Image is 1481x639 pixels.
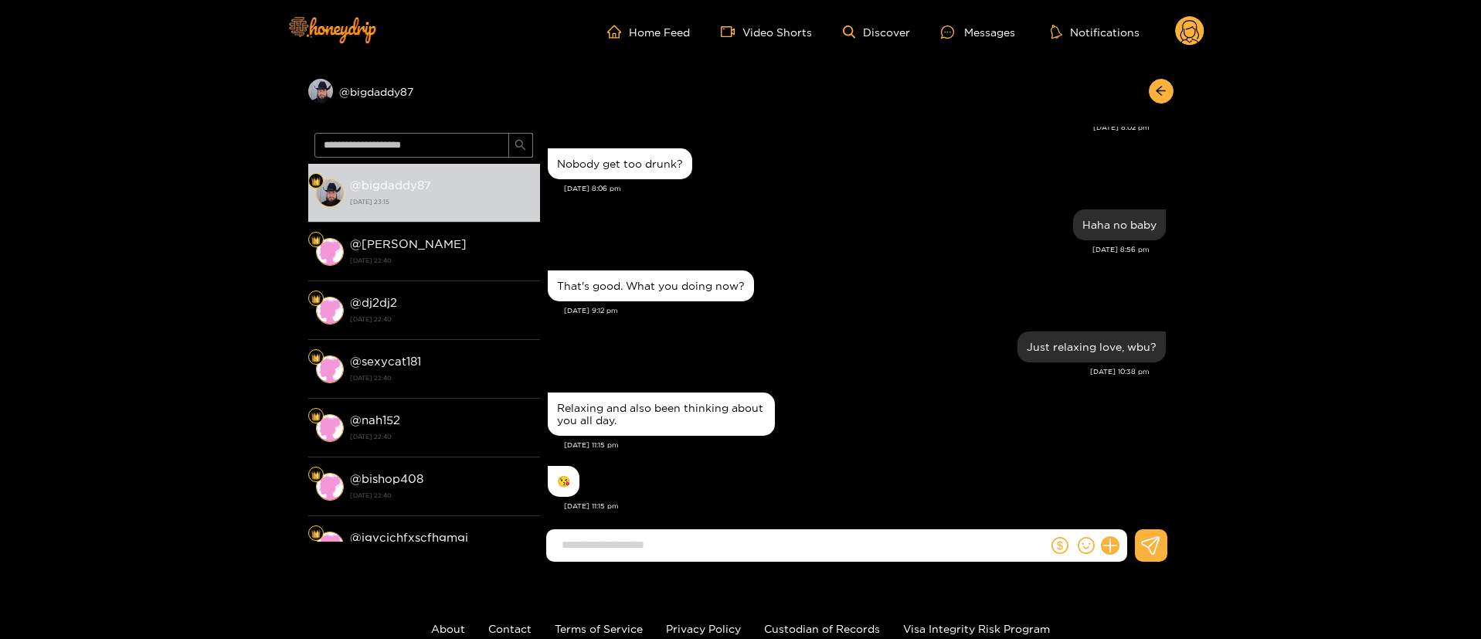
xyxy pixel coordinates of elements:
[350,488,532,502] strong: [DATE] 22:40
[316,179,344,207] img: conversation
[350,472,423,485] strong: @ bishop408
[488,623,532,634] a: Contact
[308,79,540,104] div: @bigdaddy87
[557,158,683,170] div: Nobody get too drunk?
[557,402,766,427] div: Relaxing and also been thinking about you all day.
[515,139,526,152] span: search
[764,623,880,634] a: Custodian of Records
[316,473,344,501] img: conversation
[350,178,431,192] strong: @ bigdaddy87
[316,355,344,383] img: conversation
[508,133,533,158] button: search
[1082,219,1157,231] div: Haha no baby
[350,296,397,309] strong: @ dj2dj2
[721,25,742,39] span: video-camera
[311,471,321,480] img: Fan Level
[903,623,1050,634] a: Visa Integrity Risk Program
[1073,209,1166,240] div: Aug. 17, 8:56 pm
[721,25,812,39] a: Video Shorts
[564,501,1166,512] div: [DATE] 11:15 pm
[316,532,344,559] img: conversation
[1078,537,1095,554] span: smile
[1155,85,1167,98] span: arrow-left
[350,371,532,385] strong: [DATE] 22:40
[1051,537,1068,554] span: dollar
[1017,331,1166,362] div: Aug. 17, 10:38 pm
[607,25,629,39] span: home
[311,529,321,539] img: Fan Level
[555,623,643,634] a: Terms of Service
[548,148,692,179] div: Aug. 17, 8:06 pm
[548,122,1150,133] div: [DATE] 8:02 pm
[350,195,532,209] strong: [DATE] 23:15
[350,253,532,267] strong: [DATE] 22:40
[1149,79,1174,104] button: arrow-left
[311,294,321,304] img: Fan Level
[311,236,321,245] img: Fan Level
[557,280,745,292] div: That's good. What you doing now?
[316,238,344,266] img: conversation
[1046,24,1144,39] button: Notifications
[548,393,775,436] div: Aug. 17, 11:15 pm
[311,412,321,421] img: Fan Level
[316,297,344,325] img: conversation
[316,414,344,442] img: conversation
[350,531,468,544] strong: @ jgvcjchfxscfhgmgj
[548,466,579,497] div: Aug. 17, 11:15 pm
[548,244,1150,255] div: [DATE] 8:56 pm
[564,183,1166,194] div: [DATE] 8:06 pm
[1048,534,1072,557] button: dollar
[1027,341,1157,353] div: Just relaxing love, wbu?
[941,23,1015,41] div: Messages
[350,312,532,326] strong: [DATE] 22:40
[564,305,1166,316] div: [DATE] 9:12 pm
[557,475,570,488] div: 😘
[843,25,910,39] a: Discover
[350,237,467,250] strong: @ [PERSON_NAME]
[666,623,741,634] a: Privacy Policy
[431,623,465,634] a: About
[311,177,321,186] img: Fan Level
[350,413,400,427] strong: @ nah152
[548,366,1150,377] div: [DATE] 10:38 pm
[564,440,1166,450] div: [DATE] 11:15 pm
[548,270,754,301] div: Aug. 17, 9:12 pm
[350,430,532,444] strong: [DATE] 22:40
[607,25,690,39] a: Home Feed
[350,355,421,368] strong: @ sexycat181
[311,353,321,362] img: Fan Level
